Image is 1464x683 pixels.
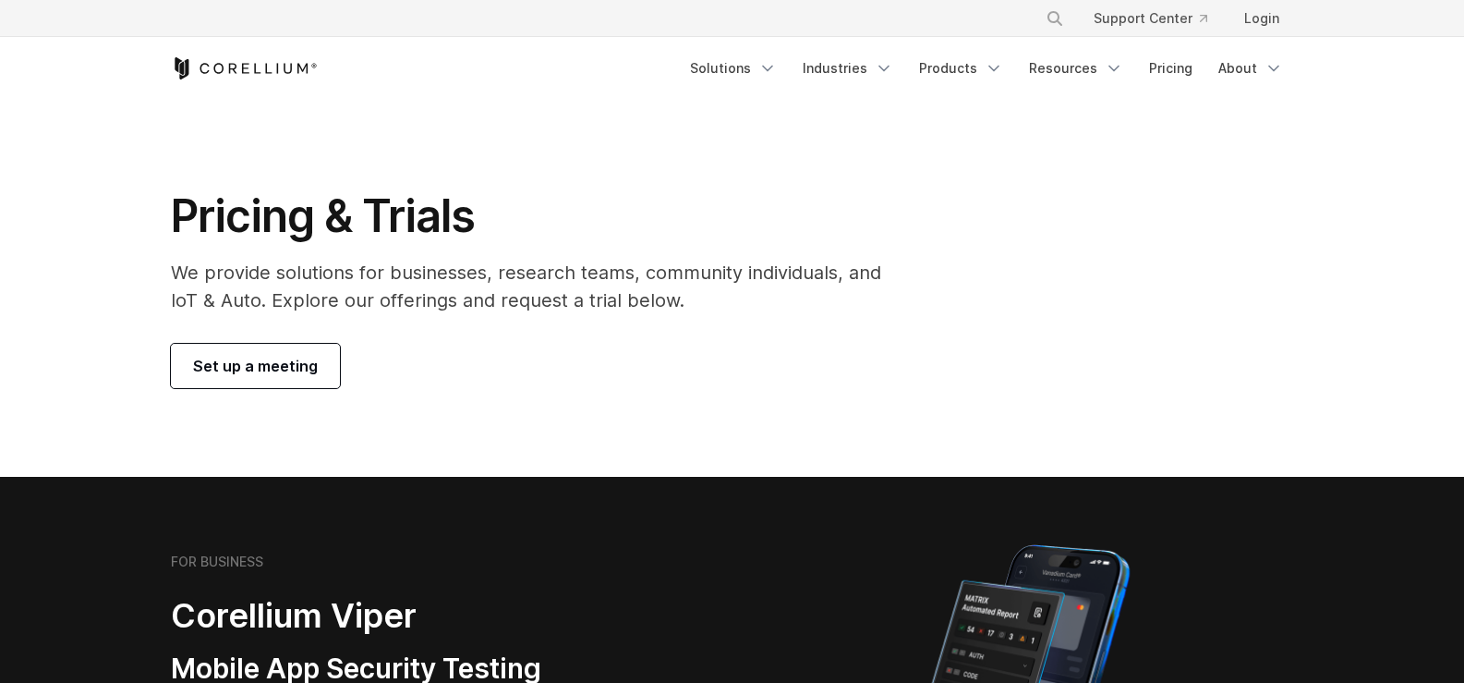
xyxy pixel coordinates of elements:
h2: Corellium Viper [171,595,644,637]
button: Search [1038,2,1071,35]
a: Corellium Home [171,57,318,79]
a: Products [908,52,1014,85]
a: Resources [1018,52,1134,85]
a: Solutions [679,52,788,85]
h6: FOR BUSINESS [171,554,263,570]
div: Navigation Menu [1023,2,1294,35]
p: We provide solutions for businesses, research teams, community individuals, and IoT & Auto. Explo... [171,259,907,314]
h1: Pricing & Trials [171,189,907,244]
a: Support Center [1079,2,1222,35]
span: Set up a meeting [193,355,318,377]
a: Industries [792,52,904,85]
a: About [1207,52,1294,85]
a: Login [1229,2,1294,35]
a: Pricing [1138,52,1204,85]
div: Navigation Menu [679,52,1294,85]
a: Set up a meeting [171,344,340,388]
